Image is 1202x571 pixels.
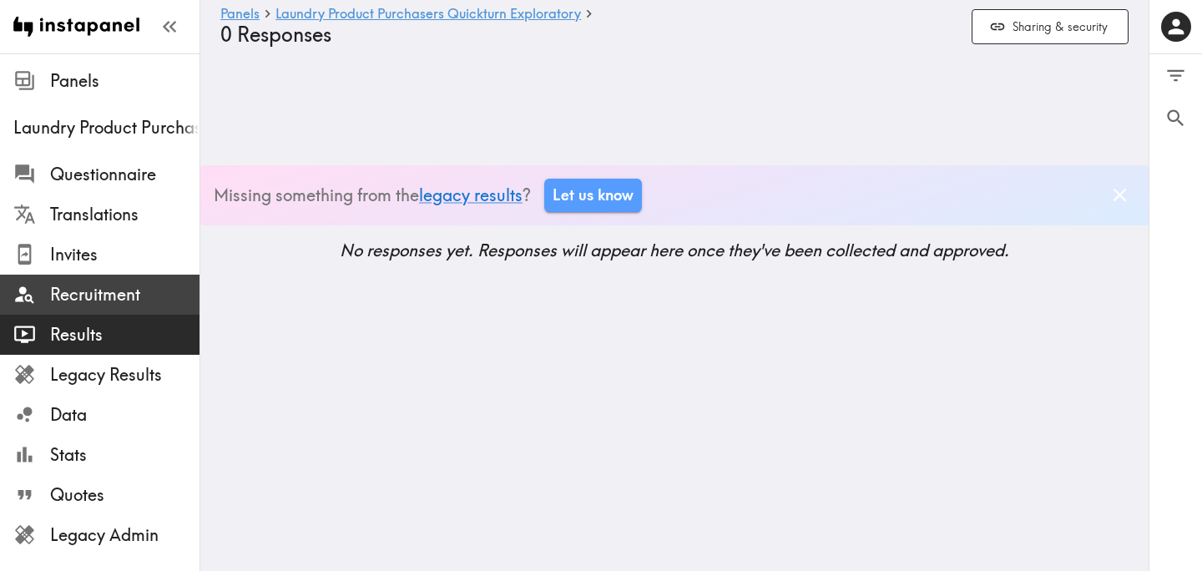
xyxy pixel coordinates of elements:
[200,239,1149,262] h5: No responses yet. Responses will appear here once they've been collected and approved.
[50,403,199,427] span: Data
[50,243,199,266] span: Invites
[1164,107,1187,129] span: Search
[50,203,199,226] span: Translations
[220,23,331,47] span: 0 Responses
[50,323,199,346] span: Results
[1149,54,1202,97] button: Filter Responses
[50,163,199,186] span: Questionnaire
[214,184,531,207] p: Missing something from the ?
[220,7,260,23] a: Panels
[50,69,199,93] span: Panels
[275,7,581,23] a: Laundry Product Purchasers Quickturn Exploratory
[972,9,1129,45] button: Sharing & security
[50,483,199,507] span: Quotes
[50,363,199,387] span: Legacy Results
[13,116,199,139] span: Laundry Product Purchasers Quickturn Exploratory
[1104,179,1135,210] button: Dismiss banner
[50,443,199,467] span: Stats
[1149,97,1202,139] button: Search
[544,179,642,212] a: Let us know
[419,184,523,205] a: legacy results
[50,523,199,547] span: Legacy Admin
[1164,64,1187,87] span: Filter Responses
[50,283,199,306] span: Recruitment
